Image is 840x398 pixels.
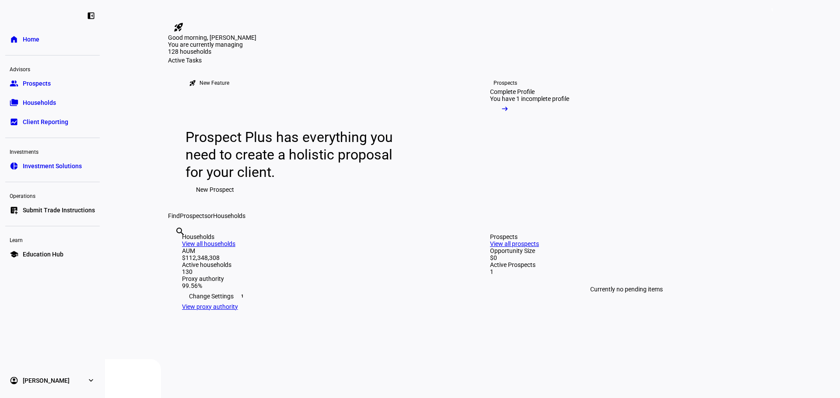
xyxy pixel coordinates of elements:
mat-icon: rocket_launch [189,80,196,87]
a: View proxy authority [182,303,238,310]
div: 130 [182,268,455,275]
div: Operations [5,189,100,201]
a: View all prospects [490,240,539,247]
div: 1 [490,268,763,275]
eth-mat-symbol: school [10,250,18,259]
div: Active Prospects [490,261,763,268]
div: You have 1 incomplete profile [490,95,569,102]
div: Prospects [490,233,763,240]
span: You are currently managing [168,41,243,48]
a: folder_copyHouseholds [5,94,100,111]
span: Households [213,212,245,219]
a: homeHome [5,31,100,48]
mat-icon: search [175,226,185,237]
span: Education Hub [23,250,63,259]
div: $112,348,308 [182,254,455,261]
span: Investment Solutions [23,162,82,170]
eth-mat-symbol: group [10,79,18,88]
span: Prospects [180,212,207,219]
div: $0 [490,254,763,261]
div: 99.56% [182,282,455,289]
div: New Feature [199,80,229,87]
div: Opportunity Size [490,247,763,254]
eth-mat-symbol: folder_copy [10,98,18,107]
input: Enter name of prospect or household [175,238,177,249]
a: View all households [182,240,235,247]
div: Proxy authority [182,275,455,282]
eth-mat-symbol: pie_chart [10,162,18,170]
mat-icon: arrow_right_alt [500,104,509,113]
div: Prospects [493,80,517,87]
div: Change Settings [182,289,455,303]
eth-mat-symbol: account_circle [10,376,18,385]
div: Learn [5,233,100,246]
a: ProspectsComplete ProfileYou have 1 incomplete profile [476,64,621,212]
div: AUM [182,247,455,254]
button: New Prospect [185,181,245,198]
span: Submit Trade Instructions [23,206,95,215]
div: Active Tasks [168,57,777,64]
span: 1 [769,7,776,14]
eth-mat-symbol: list_alt_add [10,206,18,215]
span: [PERSON_NAME] [23,376,70,385]
a: pie_chartInvestment Solutions [5,157,100,175]
eth-mat-symbol: left_panel_close [87,11,95,20]
div: Households [182,233,455,240]
div: 128 households [168,48,255,57]
div: Advisors [5,62,100,75]
eth-mat-symbol: expand_more [87,376,95,385]
span: Prospects [23,79,51,88]
span: 1 [239,293,246,300]
a: bid_landscapeClient Reporting [5,113,100,131]
span: New Prospect [196,181,234,198]
span: Client Reporting [23,118,68,126]
div: Complete Profile [490,88,535,95]
div: Investments [5,145,100,157]
a: groupProspects [5,75,100,92]
div: Find or [168,212,777,219]
mat-icon: rocket_launch [173,22,184,32]
div: Good morning, [PERSON_NAME] [168,34,777,41]
div: Currently no pending items [490,275,763,303]
div: Prospect Plus has everything you need to create a holistic proposal for your client. [185,128,401,181]
span: Home [23,35,39,44]
eth-mat-symbol: home [10,35,18,44]
span: Households [23,98,56,107]
eth-mat-symbol: bid_landscape [10,118,18,126]
div: Active households [182,261,455,268]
